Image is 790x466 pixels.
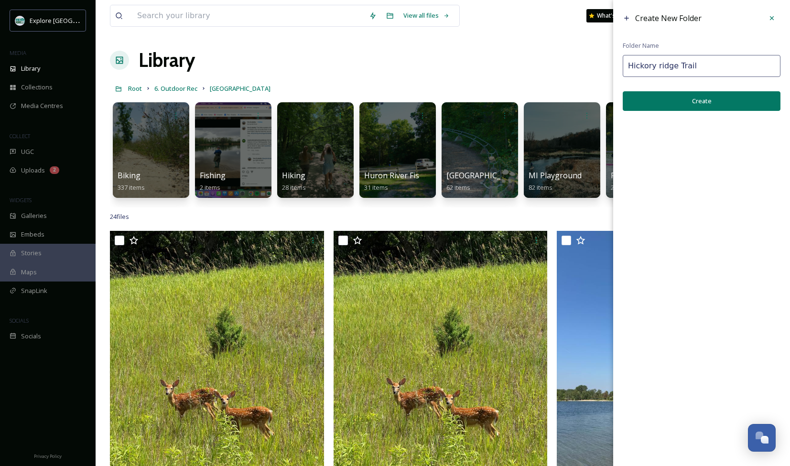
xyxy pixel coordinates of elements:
[21,268,37,277] span: Maps
[21,166,45,175] span: Uploads
[30,16,161,25] span: Explore [GEOGRAPHIC_DATA][PERSON_NAME]
[10,196,32,204] span: WIDGETS
[128,84,142,93] span: Root
[282,171,306,192] a: Hiking28 items
[446,170,523,181] span: [GEOGRAPHIC_DATA]
[21,101,63,110] span: Media Centres
[210,84,271,93] span: [GEOGRAPHIC_DATA]
[200,171,226,192] a: Fishing2 items
[529,170,582,181] span: MI Playground
[611,170,642,181] span: Paddling
[10,49,26,56] span: MEDIA
[21,286,47,295] span: SnapLink
[210,83,271,94] a: [GEOGRAPHIC_DATA]
[34,450,62,461] a: Privacy Policy
[34,453,62,459] span: Privacy Policy
[118,170,141,181] span: Biking
[282,170,305,181] span: Hiking
[21,332,41,341] span: Socials
[611,183,635,192] span: 21 items
[364,171,451,192] a: Huron River Fishing Site31 items
[154,84,197,93] span: 6. Outdoor Rec
[446,171,523,192] a: [GEOGRAPHIC_DATA]62 items
[21,83,53,92] span: Collections
[154,83,197,94] a: 6. Outdoor Rec
[118,171,145,192] a: Biking337 items
[635,13,702,23] span: Create New Folder
[50,166,59,174] div: 2
[748,424,776,452] button: Open Chat
[21,230,44,239] span: Embeds
[128,83,142,94] a: Root
[529,183,552,192] span: 82 items
[110,212,129,221] span: 24 file s
[623,91,780,111] button: Create
[364,183,388,192] span: 31 items
[282,183,306,192] span: 28 items
[623,41,659,50] span: Folder Name
[611,171,642,192] a: Paddling21 items
[118,183,145,192] span: 337 items
[364,170,451,181] span: Huron River Fishing Site
[15,16,25,25] img: 67e7af72-b6c8-455a-acf8-98e6fe1b68aa.avif
[21,249,42,258] span: Stories
[623,55,780,77] input: Name
[21,147,34,156] span: UGC
[399,6,455,25] a: View all files
[200,183,220,192] span: 2 items
[200,170,226,181] span: Fishing
[21,211,47,220] span: Galleries
[139,46,195,75] a: Library
[21,64,40,73] span: Library
[446,183,470,192] span: 62 items
[132,5,364,26] input: Search your library
[586,9,634,22] a: What's New
[10,132,30,140] span: COLLECT
[529,171,582,192] a: MI Playground82 items
[10,317,29,324] span: SOCIALS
